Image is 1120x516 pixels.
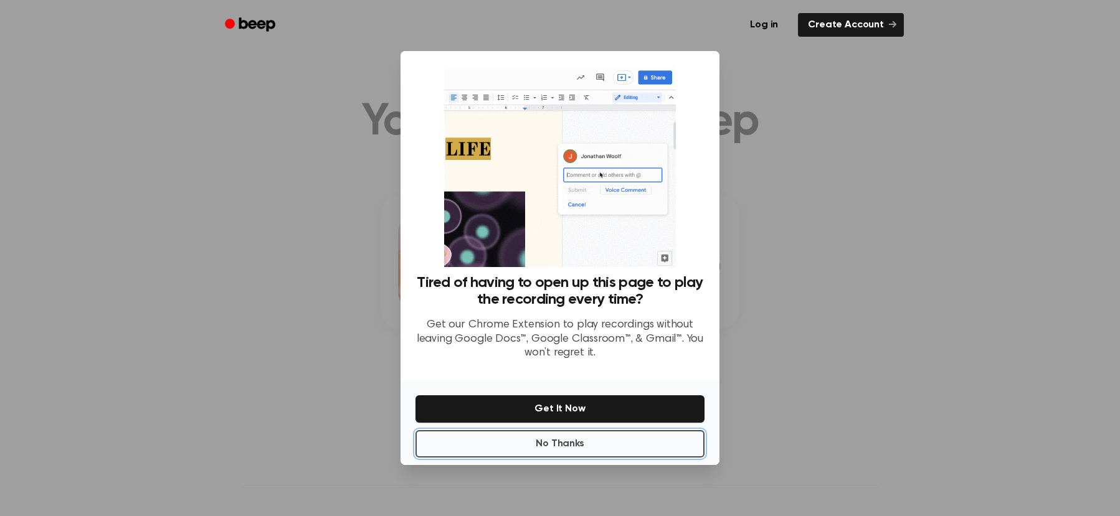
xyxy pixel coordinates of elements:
a: Log in [738,11,790,39]
p: Get our Chrome Extension to play recordings without leaving Google Docs™, Google Classroom™, & Gm... [415,318,705,360]
img: Beep extension in action [444,66,675,267]
button: No Thanks [415,430,705,457]
button: Get It Now [415,395,705,423]
h3: Tired of having to open up this page to play the recording every time? [415,274,705,308]
a: Create Account [798,13,904,37]
a: Beep [216,13,287,37]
